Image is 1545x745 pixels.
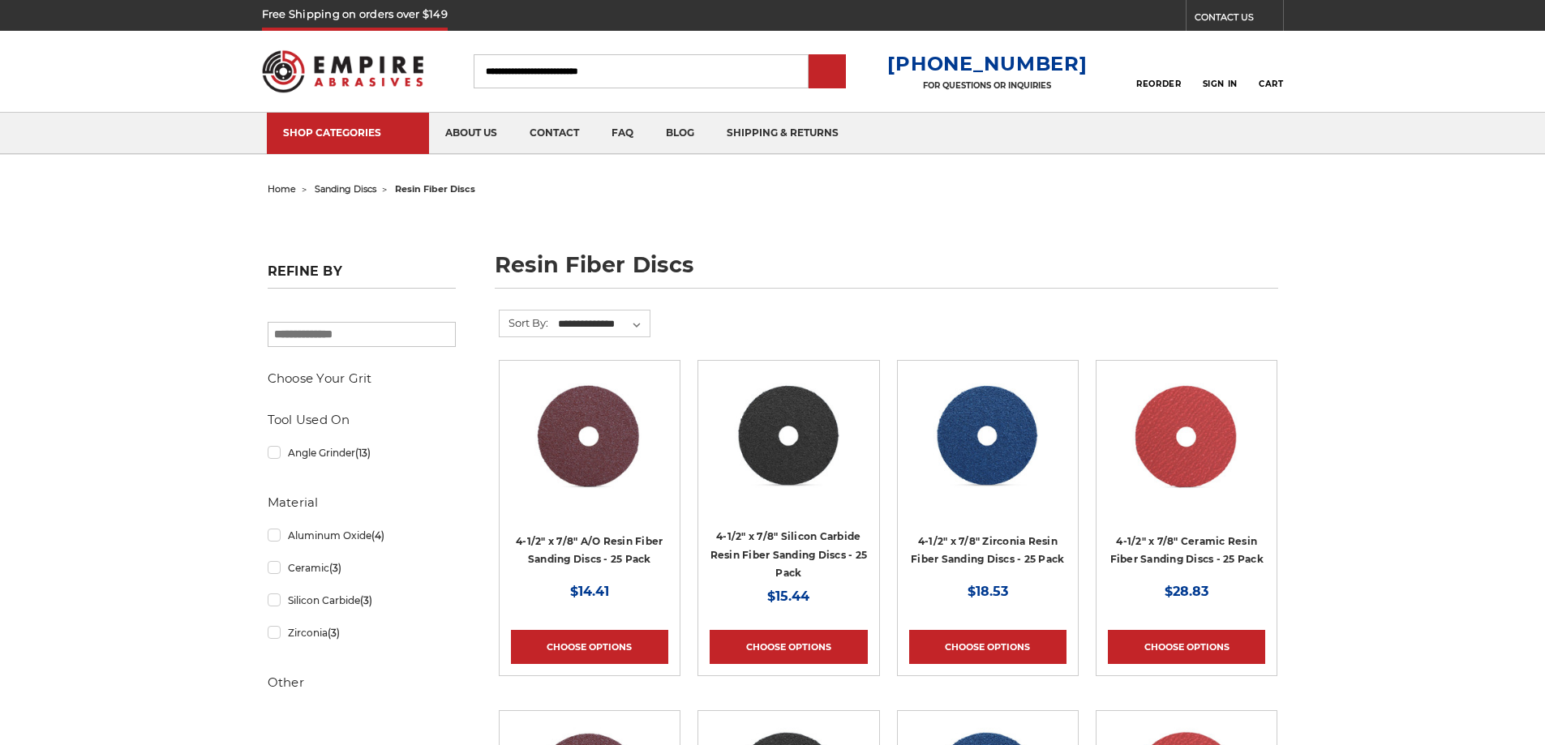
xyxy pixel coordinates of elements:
[1259,54,1283,89] a: Cart
[268,410,456,430] h5: Tool Used On
[767,589,809,604] span: $15.44
[495,254,1278,289] h1: resin fiber discs
[1136,54,1181,88] a: Reorder
[1259,79,1283,89] span: Cart
[516,535,663,566] a: 4-1/2" x 7/8" A/O Resin Fiber Sanding Discs - 25 Pack
[268,493,456,512] h5: Material
[268,619,456,647] a: Zirconia(3)
[268,673,456,692] h5: Other
[268,586,456,614] a: Silicon Carbide(3)
[710,630,867,664] a: Choose Options
[911,535,1064,566] a: 4-1/2" x 7/8" Zirconia Resin Fiber Sanding Discs - 25 Pack
[268,439,456,467] a: Angle Grinder(13)
[429,113,513,154] a: about us
[268,521,456,550] a: Aluminum Oxide(4)
[909,630,1066,664] a: Choose Options
[1203,79,1238,89] span: Sign In
[328,627,340,639] span: (3)
[1108,372,1265,529] a: 4-1/2" ceramic resin fiber disc
[968,584,1008,599] span: $18.53
[710,113,855,154] a: shipping & returns
[811,56,843,88] input: Submit
[887,80,1087,91] p: FOR QUESTIONS OR INQUIRIES
[500,310,548,335] label: Sort By:
[268,263,456,289] h5: Refine by
[1110,535,1264,566] a: 4-1/2" x 7/8" Ceramic Resin Fiber Sanding Discs - 25 Pack
[511,372,668,529] a: 4.5 inch resin fiber disc
[1121,372,1252,502] img: 4-1/2" ceramic resin fiber disc
[922,372,1053,502] img: 4-1/2" zirc resin fiber disc
[371,529,384,542] span: (4)
[650,113,710,154] a: blog
[268,183,296,195] a: home
[909,372,1066,529] a: 4-1/2" zirc resin fiber disc
[1195,8,1283,31] a: CONTACT US
[315,183,376,195] a: sanding discs
[355,447,371,459] span: (13)
[595,113,650,154] a: faq
[1108,630,1265,664] a: Choose Options
[1165,584,1208,599] span: $28.83
[268,554,456,582] a: Ceramic(3)
[710,530,868,579] a: 4-1/2" x 7/8" Silicon Carbide Resin Fiber Sanding Discs - 25 Pack
[710,372,867,529] a: 4.5 Inch Silicon Carbide Resin Fiber Discs
[723,372,854,502] img: 4.5 Inch Silicon Carbide Resin Fiber Discs
[887,52,1087,75] a: [PHONE_NUMBER]
[329,562,341,574] span: (3)
[556,312,650,336] select: Sort By:
[360,594,372,606] span: (3)
[268,369,456,388] h5: Choose Your Grit
[570,584,609,599] span: $14.41
[511,630,668,664] a: Choose Options
[1136,79,1181,89] span: Reorder
[524,372,656,502] img: 4.5 inch resin fiber disc
[395,183,475,195] span: resin fiber discs
[513,113,595,154] a: contact
[262,40,424,103] img: Empire Abrasives
[283,126,413,139] div: SHOP CATEGORIES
